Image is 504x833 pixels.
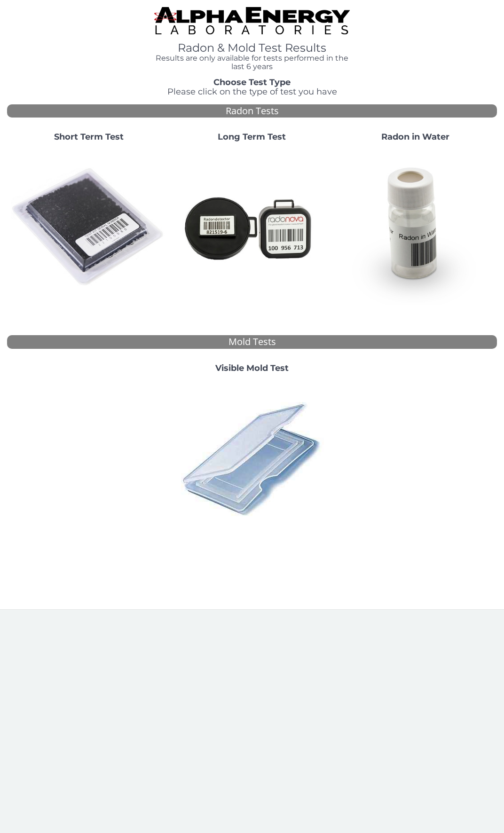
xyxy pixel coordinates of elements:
div: Radon Tests [7,104,497,118]
h1: Radon & Mold Test Results [154,42,350,54]
img: ShortTerm.jpg [11,149,166,305]
img: RadoninWater.jpg [338,149,493,305]
h4: Results are only available for tests performed in the last 6 years [154,54,350,71]
img: Radtrak2vsRadtrak3.jpg [174,149,330,305]
img: TightCrop.jpg [154,7,350,34]
span: Please click on the type of test you have [167,86,337,97]
strong: Long Term Test [218,132,286,142]
strong: Short Term Test [54,132,124,142]
strong: Radon in Water [381,132,449,142]
strong: Choose Test Type [213,77,291,87]
strong: Visible Mold Test [215,363,289,373]
img: PI42764010.jpg [174,381,330,536]
div: Mold Tests [7,335,497,349]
